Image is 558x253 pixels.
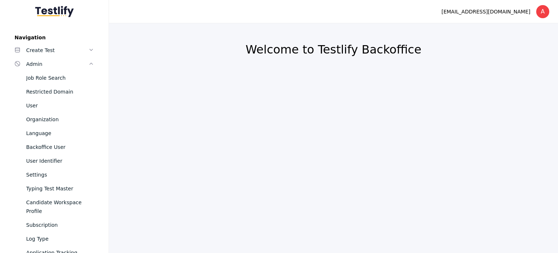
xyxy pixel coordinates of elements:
[9,195,100,218] a: Candidate Workspace Profile
[9,182,100,195] a: Typing Test Master
[9,126,100,140] a: Language
[441,7,530,16] div: [EMAIL_ADDRESS][DOMAIN_NAME]
[9,218,100,232] a: Subscription
[9,140,100,154] a: Backoffice User
[26,170,94,179] div: Settings
[26,87,94,96] div: Restricted Domain
[26,198,94,216] div: Candidate Workspace Profile
[26,184,94,193] div: Typing Test Master
[26,115,94,124] div: Organization
[35,6,74,17] img: Testlify - Backoffice
[536,5,549,18] div: A
[9,99,100,112] a: User
[26,101,94,110] div: User
[26,221,94,229] div: Subscription
[26,234,94,243] div: Log Type
[9,232,100,246] a: Log Type
[9,35,100,40] label: Navigation
[9,112,100,126] a: Organization
[9,168,100,182] a: Settings
[26,143,94,151] div: Backoffice User
[26,157,94,165] div: User Identifier
[9,154,100,168] a: User Identifier
[26,129,94,138] div: Language
[9,71,100,85] a: Job Role Search
[26,74,94,82] div: Job Role Search
[26,46,88,55] div: Create Test
[26,60,88,68] div: Admin
[126,42,541,57] h2: Welcome to Testlify Backoffice
[9,85,100,99] a: Restricted Domain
